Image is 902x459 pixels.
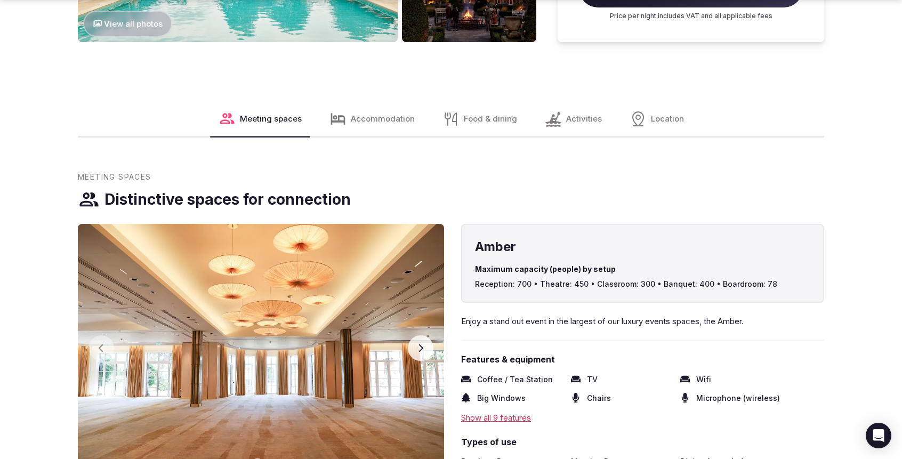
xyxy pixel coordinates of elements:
[696,393,780,404] span: Microphone (wireless)
[477,374,553,385] span: Coffee / Tea Station
[651,113,684,124] span: Location
[587,374,598,385] span: TV
[461,436,824,448] span: Types of use
[351,113,415,124] span: Accommodation
[587,393,611,404] span: Chairs
[696,374,711,385] span: Wifi
[83,11,172,37] button: View all photos
[475,238,810,256] h4: Amber
[464,113,517,124] span: Food & dining
[475,279,810,289] span: Reception: 700 • Theatre: 450 • Classroom: 300 • Banquet: 400 • Boardroom: 78
[579,12,803,21] p: Price per night includes VAT and all applicable fees
[475,264,810,275] span: Maximum capacity (people) by setup
[240,113,302,124] span: Meeting spaces
[866,423,891,448] div: Open Intercom Messenger
[78,172,151,182] span: Meeting Spaces
[461,412,824,423] div: Show all 9 features
[477,393,526,404] span: Big Windows
[566,113,602,124] span: Activities
[461,316,744,326] span: Enjoy a stand out event in the largest of our luxury events spaces, the Amber.
[104,189,351,210] h3: Distinctive spaces for connection
[461,353,824,365] span: Features & equipment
